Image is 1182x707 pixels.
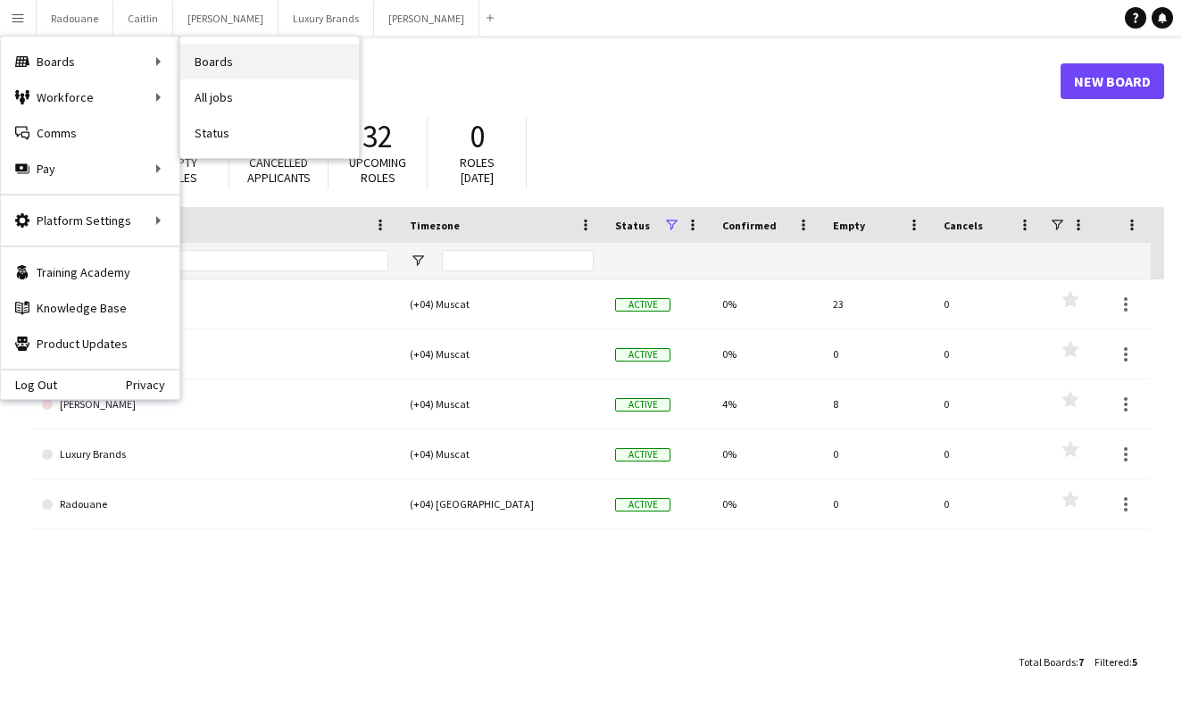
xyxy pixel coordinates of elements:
[442,250,594,271] input: Timezone Filter Input
[822,329,933,378] div: 0
[1,203,179,238] div: Platform Settings
[349,154,406,186] span: Upcoming roles
[615,398,670,412] span: Active
[399,279,604,329] div: (+04) Muscat
[615,298,670,312] span: Active
[615,348,670,362] span: Active
[822,379,933,428] div: 8
[1019,655,1076,669] span: Total Boards
[822,479,933,528] div: 0
[42,279,388,329] a: Caitlin
[460,154,495,186] span: Roles [DATE]
[42,479,388,529] a: Radouane
[1,378,57,392] a: Log Out
[933,429,1044,478] div: 0
[1,254,179,290] a: Training Academy
[712,479,822,528] div: 0%
[1061,63,1164,99] a: New Board
[470,117,485,156] span: 0
[712,429,822,478] div: 0%
[615,498,670,512] span: Active
[180,79,359,115] a: All jobs
[42,329,388,379] a: [PERSON_NAME]
[1,326,179,362] a: Product Updates
[822,429,933,478] div: 0
[173,1,279,36] button: [PERSON_NAME]
[944,219,983,232] span: Cancels
[1095,645,1137,679] div: :
[74,250,388,271] input: Board name Filter Input
[933,329,1044,378] div: 0
[933,379,1044,428] div: 0
[247,154,311,186] span: Cancelled applicants
[31,68,1061,95] h1: Boards
[615,448,670,462] span: Active
[722,219,777,232] span: Confirmed
[374,1,479,36] button: [PERSON_NAME]
[410,253,426,269] button: Open Filter Menu
[712,329,822,378] div: 0%
[1019,645,1084,679] div: :
[1,115,179,151] a: Comms
[1,290,179,326] a: Knowledge Base
[399,379,604,428] div: (+04) Muscat
[712,379,822,428] div: 4%
[126,378,179,392] a: Privacy
[1,44,179,79] div: Boards
[180,44,359,79] a: Boards
[1078,655,1084,669] span: 7
[399,329,604,378] div: (+04) Muscat
[399,429,604,478] div: (+04) Muscat
[833,219,865,232] span: Empty
[933,479,1044,528] div: 0
[399,479,604,528] div: (+04) [GEOGRAPHIC_DATA]
[1095,655,1129,669] span: Filtered
[1,151,179,187] div: Pay
[180,115,359,151] a: Status
[1,79,179,115] div: Workforce
[362,117,393,156] span: 32
[113,1,173,36] button: Caitlin
[279,1,374,36] button: Luxury Brands
[822,279,933,329] div: 23
[42,429,388,479] a: Luxury Brands
[410,219,460,232] span: Timezone
[933,279,1044,329] div: 0
[712,279,822,329] div: 0%
[615,219,650,232] span: Status
[42,379,388,429] a: [PERSON_NAME]
[1132,655,1137,669] span: 5
[37,1,113,36] button: Radouane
